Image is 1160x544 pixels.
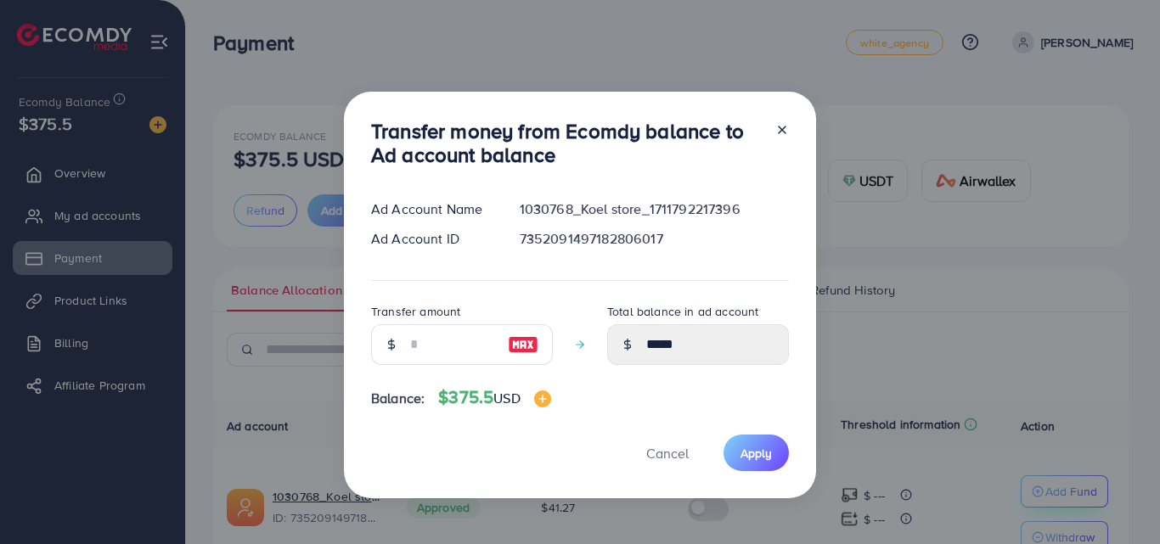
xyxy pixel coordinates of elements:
[493,389,520,407] span: USD
[371,119,762,168] h3: Transfer money from Ecomdy balance to Ad account balance
[438,387,550,408] h4: $375.5
[506,199,802,219] div: 1030768_Koel store_1711792217396
[506,229,802,249] div: 7352091497182806017
[358,229,506,249] div: Ad Account ID
[371,303,460,320] label: Transfer amount
[607,303,758,320] label: Total balance in ad account
[724,435,789,471] button: Apply
[625,435,710,471] button: Cancel
[534,390,551,407] img: image
[358,199,506,219] div: Ad Account Name
[1088,468,1147,531] iframe: Chat
[646,444,689,463] span: Cancel
[508,334,538,355] img: image
[740,445,772,462] span: Apply
[371,389,425,408] span: Balance:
